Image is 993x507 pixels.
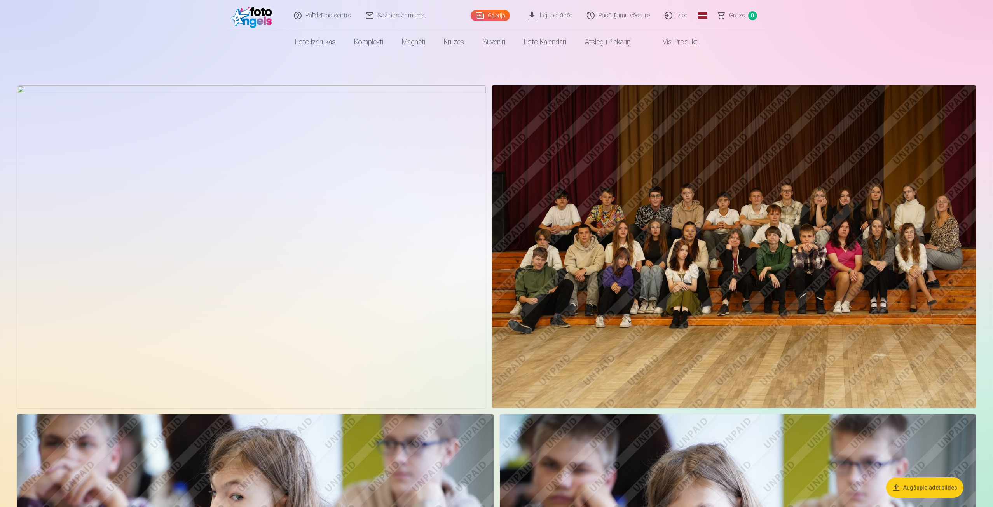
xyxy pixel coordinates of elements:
a: Krūzes [435,31,473,53]
button: Augšupielādēt bildes [886,477,963,498]
img: /fa1 [232,3,276,28]
a: Galerija [471,10,510,21]
span: 0 [748,11,757,20]
a: Foto kalendāri [515,31,576,53]
a: Magnēti [393,31,435,53]
a: Suvenīri [473,31,515,53]
span: Grozs [729,11,745,20]
a: Komplekti [345,31,393,53]
a: Visi produkti [641,31,708,53]
a: Foto izdrukas [286,31,345,53]
a: Atslēgu piekariņi [576,31,641,53]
